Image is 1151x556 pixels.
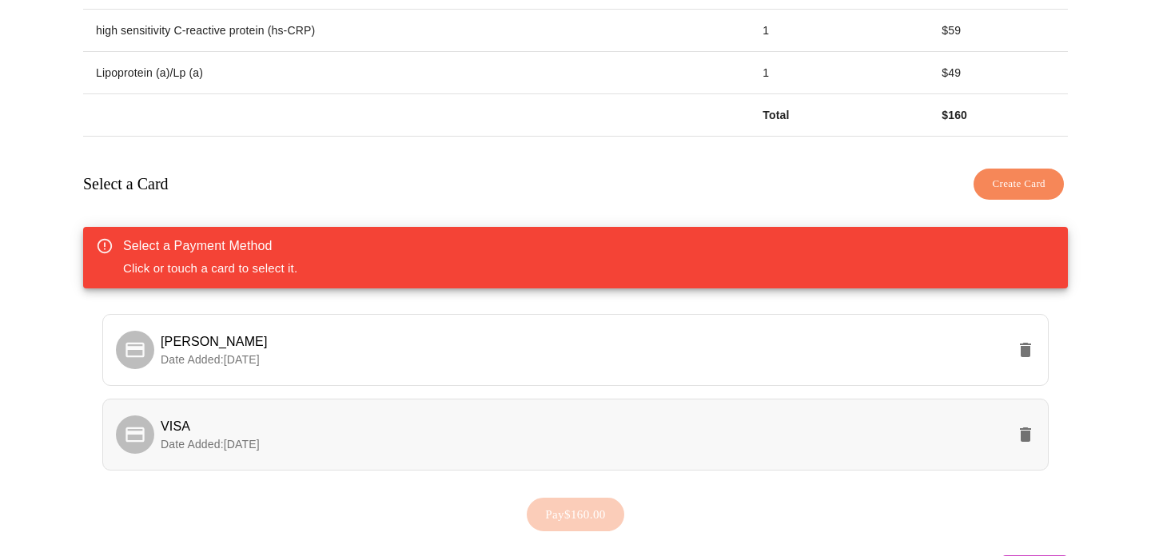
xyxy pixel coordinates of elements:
[123,232,297,284] div: Click or touch a card to select it.
[83,175,169,193] h3: Select a Card
[763,109,789,121] strong: Total
[929,52,1068,94] td: $ 49
[83,10,750,52] td: high sensitivity C-reactive protein (hs-CRP)
[750,52,929,94] td: 1
[83,52,750,94] td: Lipoprotein (a)/Lp (a)
[1006,331,1045,369] button: delete
[929,10,1068,52] td: $ 59
[942,109,967,121] strong: $ 160
[1006,415,1045,454] button: delete
[974,169,1064,200] button: Create Card
[161,335,268,348] span: [PERSON_NAME]
[161,419,190,433] span: VISA
[992,175,1045,193] span: Create Card
[161,438,260,451] span: Date Added: [DATE]
[123,236,297,256] div: Select a Payment Method
[161,353,260,366] span: Date Added: [DATE]
[750,10,929,52] td: 1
